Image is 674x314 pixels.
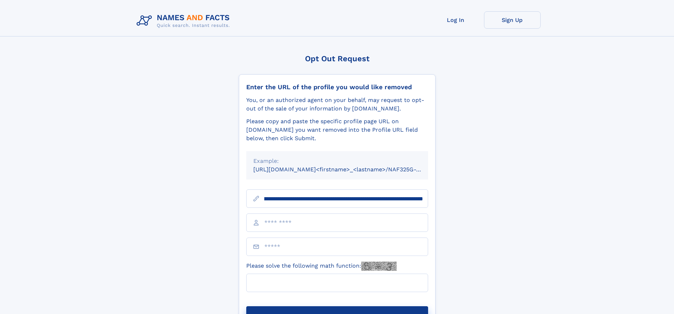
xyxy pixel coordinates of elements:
[246,262,397,271] label: Please solve the following math function:
[246,117,428,143] div: Please copy and paste the specific profile page URL on [DOMAIN_NAME] you want removed into the Pr...
[253,157,421,165] div: Example:
[246,83,428,91] div: Enter the URL of the profile you would like removed
[427,11,484,29] a: Log In
[253,166,442,173] small: [URL][DOMAIN_NAME]<firstname>_<lastname>/NAF325G-xxxxxxxx
[134,11,236,30] img: Logo Names and Facts
[246,96,428,113] div: You, or an authorized agent on your behalf, may request to opt-out of the sale of your informatio...
[484,11,541,29] a: Sign Up
[239,54,436,63] div: Opt Out Request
